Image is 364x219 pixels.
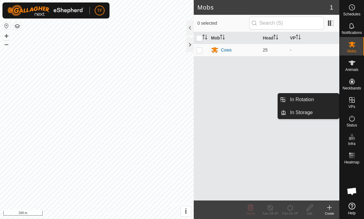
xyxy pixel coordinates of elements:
[220,35,225,40] p-sorticon: Activate to sort
[286,106,339,119] a: In Storage
[181,206,191,216] button: i
[344,160,359,164] span: Heatmap
[14,23,21,30] button: Map Layers
[286,93,339,106] a: In Rotation
[348,211,356,215] span: Help
[72,211,96,217] a: Privacy Policy
[202,35,207,40] p-sorticon: Activate to sort
[273,35,278,40] p-sorticon: Activate to sort
[330,3,333,12] span: 1
[296,35,301,40] p-sorticon: Activate to sort
[348,142,355,146] span: Infra
[3,40,10,48] button: –
[348,105,355,109] span: VPs
[340,200,364,217] a: Help
[300,211,320,216] div: Edit
[3,32,10,40] button: +
[209,32,260,44] th: Mob
[345,68,358,72] span: Animals
[103,211,121,217] a: Contact Us
[260,211,280,216] div: Turn Off VP
[290,96,314,103] span: In Rotation
[280,211,300,216] div: Turn On VP
[260,32,287,44] th: Head
[320,211,339,216] div: Create
[278,106,339,119] li: In Storage
[185,207,187,215] span: i
[263,48,268,52] span: 25
[287,44,339,56] td: -
[249,17,324,30] input: Search (S)
[97,7,102,14] span: TF
[221,47,232,53] div: Cows
[342,31,362,35] span: Notifications
[197,20,249,27] span: 0 selected
[287,32,339,44] th: VP
[342,86,361,90] span: Neckbands
[343,12,360,16] span: Schedules
[278,93,339,106] li: In Rotation
[7,5,85,16] img: Gallagher Logo
[347,49,356,53] span: Mobs
[343,182,361,200] div: Open chat
[346,123,357,127] span: Status
[3,22,10,30] button: Reset Map
[290,109,313,116] span: In Storage
[197,4,330,11] h2: Mobs
[246,212,255,215] span: Delete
